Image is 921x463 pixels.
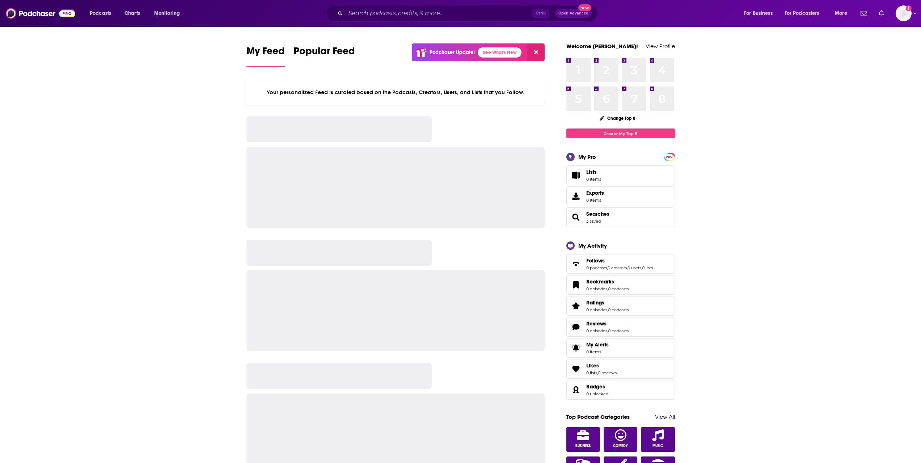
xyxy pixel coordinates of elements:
[586,211,609,217] a: Searches
[558,12,588,15] span: Open Advanced
[586,370,597,375] a: 0 lists
[613,444,628,448] span: Comedy
[595,114,640,123] button: Change Top 8
[896,5,912,21] img: User Profile
[586,328,607,333] a: 0 episodes
[566,427,600,452] a: Business
[532,9,549,18] span: Ctrl K
[293,45,355,67] a: Popular Feed
[665,154,674,160] span: PRO
[607,328,608,333] span: ,
[149,8,189,19] button: open menu
[586,286,607,291] a: 0 episodes
[120,8,144,19] a: Charts
[906,5,912,11] svg: Add a profile image
[586,299,604,306] span: Ratings
[430,49,475,55] p: Podchaser Update!
[586,362,599,369] span: Likes
[575,444,591,448] span: Business
[578,242,607,249] div: My Activity
[835,8,847,18] span: More
[246,80,545,105] div: Your personalized Feed is curated based on the Podcasts, Creators, Users, and Lists that you Follow.
[608,307,629,312] a: 0 podcasts
[586,219,601,224] a: 3 saved
[830,8,856,19] button: open menu
[478,47,521,58] a: See What's New
[586,257,605,264] span: Follows
[586,177,601,182] span: 0 items
[876,7,887,20] a: Show notifications dropdown
[569,322,583,332] a: Reviews
[566,43,638,50] a: Welcome [PERSON_NAME]!
[586,362,617,369] a: Likes
[586,278,614,285] span: Bookmarks
[608,265,627,270] a: 0 creators
[566,254,675,274] span: Follows
[566,129,675,138] a: Create My Top 8
[569,343,583,353] span: My Alerts
[569,301,583,311] a: Ratings
[90,8,111,18] span: Podcasts
[333,5,605,22] div: Search podcasts, credits, & more...
[586,383,608,390] a: Badges
[566,380,675,400] span: Badges
[586,391,608,396] a: 0 unlocked
[780,8,830,19] button: open menu
[566,359,675,379] span: Likes
[628,265,641,270] a: 0 users
[655,413,675,420] a: View All
[607,286,608,291] span: ,
[652,444,663,448] span: Music
[858,7,870,20] a: Show notifications dropdown
[896,5,912,21] button: Show profile menu
[566,317,675,337] span: Reviews
[566,186,675,206] a: Exports
[739,8,782,19] button: open menu
[607,307,608,312] span: ,
[346,8,532,19] input: Search podcasts, credits, & more...
[586,299,629,306] a: Ratings
[586,169,597,175] span: Lists
[569,280,583,290] a: Bookmarks
[566,165,675,185] a: Lists
[608,328,629,333] a: 0 podcasts
[566,413,630,420] a: Top Podcast Categories
[578,4,591,11] span: New
[566,275,675,295] span: Bookmarks
[124,8,140,18] span: Charts
[566,207,675,227] span: Searches
[607,265,608,270] span: ,
[586,341,609,348] span: My Alerts
[6,7,75,20] img: Podchaser - Follow, Share and Rate Podcasts
[586,265,607,270] a: 0 podcasts
[598,370,617,375] a: 0 reviews
[586,169,601,175] span: Lists
[85,8,121,19] button: open menu
[586,320,629,327] a: Reviews
[569,385,583,395] a: Badges
[566,338,675,358] a: My Alerts
[586,190,604,196] span: Exports
[641,265,642,270] span: ,
[246,45,285,67] a: My Feed
[154,8,180,18] span: Monitoring
[586,383,605,390] span: Badges
[665,154,674,159] a: PRO
[569,191,583,201] span: Exports
[586,307,607,312] a: 0 episodes
[246,45,285,62] span: My Feed
[586,257,653,264] a: Follows
[586,278,629,285] a: Bookmarks
[597,370,598,375] span: ,
[896,5,912,21] span: Logged in as mtraynor
[785,8,819,18] span: For Podcasters
[566,296,675,316] span: Ratings
[555,9,592,18] button: Open AdvancedNew
[586,320,607,327] span: Reviews
[604,427,638,452] a: Comedy
[744,8,773,18] span: For Business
